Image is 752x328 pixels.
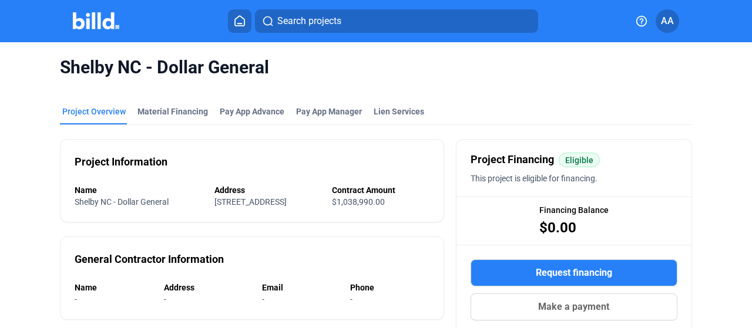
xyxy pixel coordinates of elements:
[661,14,674,28] span: AA
[164,295,166,304] span: -
[332,197,385,207] span: $1,038,990.00
[214,197,287,207] span: [STREET_ADDRESS]
[296,106,362,117] span: Pay App Manager
[75,184,202,196] div: Name
[73,12,119,29] img: Billd Company Logo
[75,197,169,207] span: Shelby NC - Dollar General
[62,106,126,117] div: Project Overview
[214,184,320,196] div: Address
[471,293,677,320] button: Make a payment
[262,295,264,304] span: -
[471,174,597,183] span: This project is eligible for financing.
[137,106,208,117] div: Material Financing
[471,259,677,286] button: Request financing
[656,9,679,33] button: AA
[220,106,284,117] div: Pay App Advance
[538,300,609,314] span: Make a payment
[539,204,609,216] span: Financing Balance
[75,154,167,170] div: Project Information
[255,9,538,33] button: Search projects
[559,153,600,167] mat-chip: Eligible
[332,184,429,196] div: Contract Amount
[262,282,338,293] div: Email
[75,282,152,293] div: Name
[75,295,77,304] span: -
[350,295,352,304] span: -
[350,282,429,293] div: Phone
[60,56,691,79] span: Shelby NC - Dollar General
[277,14,341,28] span: Search projects
[471,151,554,168] span: Project Financing
[374,106,424,117] div: Lien Services
[536,266,612,280] span: Request financing
[164,282,250,293] div: Address
[539,218,576,237] span: $0.00
[75,251,224,268] div: General Contractor Information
